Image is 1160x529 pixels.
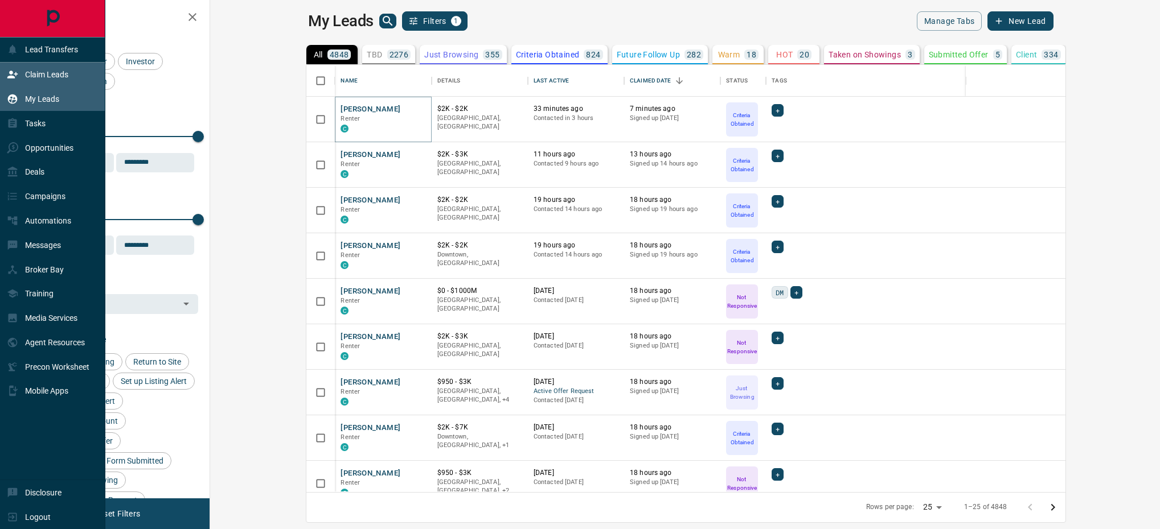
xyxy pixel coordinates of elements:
[341,377,400,388] button: [PERSON_NAME]
[437,104,522,114] p: $2K - $2K
[534,241,618,250] p: 19 hours ago
[718,51,740,59] p: Warm
[437,387,522,404] p: North York, West End, Midtown | Central, Toronto
[1042,496,1064,519] button: Go to next page
[528,65,624,97] div: Last Active
[402,11,468,31] button: Filters1
[534,114,618,123] p: Contacted in 3 hours
[908,51,912,59] p: 3
[341,160,360,168] span: Renter
[379,14,396,28] button: search button
[122,57,159,66] span: Investor
[534,150,618,159] p: 11 hours ago
[630,250,715,259] p: Signed up 19 hours ago
[1016,51,1037,59] p: Client
[129,357,185,366] span: Return to Site
[437,150,522,159] p: $2K - $3K
[125,353,189,370] div: Return to Site
[341,352,349,360] div: condos.ca
[534,159,618,168] p: Contacted 9 hours ago
[727,338,757,356] p: Not Responsive
[534,195,618,205] p: 19 hours ago
[1044,51,1058,59] p: 334
[776,332,780,344] span: +
[917,11,982,31] button: Manage Tabs
[341,251,360,259] span: Renter
[437,159,522,177] p: [GEOGRAPHIC_DATA], [GEOGRAPHIC_DATA]
[437,432,522,450] p: Toronto
[726,65,748,97] div: Status
[919,499,946,515] div: 25
[727,111,757,128] p: Criteria Obtained
[776,423,780,435] span: +
[437,195,522,205] p: $2K - $2K
[776,196,780,207] span: +
[36,11,198,25] h2: Filters
[437,332,522,341] p: $2K - $3K
[341,195,400,206] button: [PERSON_NAME]
[118,53,163,70] div: Investor
[772,377,784,390] div: +
[687,51,701,59] p: 282
[341,150,400,160] button: [PERSON_NAME]
[485,51,499,59] p: 355
[341,468,400,479] button: [PERSON_NAME]
[341,307,349,315] div: condos.ca
[534,341,618,350] p: Contacted [DATE]
[630,377,715,387] p: 18 hours ago
[437,114,522,131] p: [GEOGRAPHIC_DATA], [GEOGRAPHIC_DATA]
[341,261,349,269] div: condos.ca
[671,73,687,89] button: Sort
[630,65,671,97] div: Claimed Date
[117,377,191,386] span: Set up Listing Alert
[341,332,400,342] button: [PERSON_NAME]
[308,12,374,30] h1: My Leads
[776,469,780,480] span: +
[727,156,757,173] p: Criteria Obtained
[772,332,784,344] div: +
[437,423,522,432] p: $2K - $7K
[341,241,400,251] button: [PERSON_NAME]
[341,388,360,395] span: Renter
[390,51,409,59] p: 2276
[437,468,522,478] p: $950 - $3K
[630,296,715,305] p: Signed up [DATE]
[727,202,757,219] p: Criteria Obtained
[178,296,194,312] button: Open
[534,205,618,214] p: Contacted 14 hours ago
[624,65,720,97] div: Claimed Date
[776,150,780,162] span: +
[437,65,461,97] div: Details
[534,432,618,441] p: Contacted [DATE]
[727,293,757,310] p: Not Responsive
[341,479,360,486] span: Renter
[929,51,989,59] p: Submitted Offer
[341,170,349,178] div: condos.ca
[630,341,715,350] p: Signed up [DATE]
[534,65,569,97] div: Last Active
[630,241,715,250] p: 18 hours ago
[534,423,618,432] p: [DATE]
[341,65,358,97] div: Name
[727,475,757,492] p: Not Responsive
[772,104,784,117] div: +
[87,504,147,523] button: Reset Filters
[630,478,715,487] p: Signed up [DATE]
[341,115,360,122] span: Renter
[720,65,766,97] div: Status
[866,502,914,512] p: Rows per page:
[630,104,715,114] p: 7 minutes ago
[534,377,618,387] p: [DATE]
[437,341,522,359] p: [GEOGRAPHIC_DATA], [GEOGRAPHIC_DATA]
[534,332,618,341] p: [DATE]
[437,296,522,313] p: [GEOGRAPHIC_DATA], [GEOGRAPHIC_DATA]
[776,105,780,116] span: +
[630,195,715,205] p: 18 hours ago
[829,51,901,59] p: Taken on Showings
[995,51,1000,59] p: 5
[341,433,360,441] span: Renter
[330,51,349,59] p: 4848
[727,429,757,447] p: Criteria Obtained
[341,206,360,213] span: Renter
[432,65,528,97] div: Details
